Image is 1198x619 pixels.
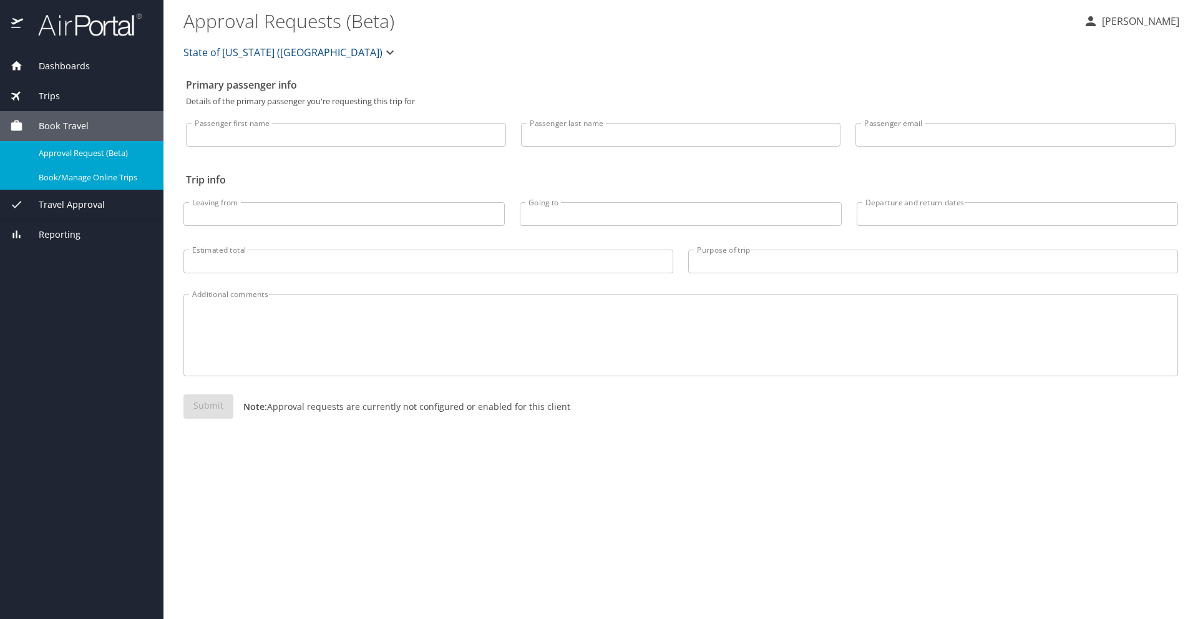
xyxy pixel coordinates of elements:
h2: Primary passenger info [186,75,1176,95]
button: State of [US_STATE] ([GEOGRAPHIC_DATA]) [178,40,402,65]
p: Details of the primary passenger you're requesting this trip for [186,97,1176,105]
span: Book Travel [23,119,89,133]
button: [PERSON_NAME] [1078,10,1184,32]
strong: Note: [243,401,267,412]
span: Book/Manage Online Trips [39,172,149,183]
span: Reporting [23,228,80,241]
span: Travel Approval [23,198,105,212]
img: airportal-logo.png [24,12,142,37]
span: Approval Request (Beta) [39,147,149,159]
span: State of [US_STATE] ([GEOGRAPHIC_DATA]) [183,44,382,61]
p: [PERSON_NAME] [1098,14,1179,29]
span: Dashboards [23,59,90,73]
span: Trips [23,89,60,103]
h2: Trip info [186,170,1176,190]
h1: Approval Requests (Beta) [183,1,1073,40]
img: icon-airportal.png [11,12,24,37]
p: Approval requests are currently not configured or enabled for this client [233,400,570,413]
